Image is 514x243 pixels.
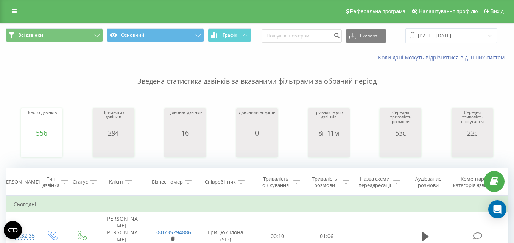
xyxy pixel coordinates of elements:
span: Графік [223,33,237,38]
span: Реферальна програма [350,8,406,14]
div: Open Intercom Messenger [488,200,506,218]
div: 22с [453,129,491,137]
div: 53с [382,129,419,137]
div: Коментар/категорія дзвінка [451,176,495,188]
button: Експорт [346,29,386,43]
button: Основний [107,28,204,42]
div: Співробітник [205,179,236,185]
div: Тривалість розмови [309,176,341,188]
div: Клієнт [109,179,123,185]
div: Середня тривалість розмови [382,110,419,129]
span: Вихід [491,8,504,14]
button: Всі дзвінки [6,28,103,42]
div: Дзвонили вперше [239,110,275,129]
div: Середня тривалість очікування [453,110,491,129]
div: Тривалість усіх дзвінків [310,110,348,129]
div: [PERSON_NAME] [2,179,40,185]
span: Всі дзвінки [18,32,43,38]
div: Тип дзвінка [42,176,59,188]
div: 556 [26,129,57,137]
div: 294 [95,129,132,137]
button: Open CMP widget [4,221,22,239]
div: Прийнятих дзвінків [95,110,132,129]
span: Налаштування профілю [419,8,478,14]
div: Тривалість очікування [260,176,291,188]
a: 380735294886 [155,229,191,236]
button: Графік [208,28,251,42]
div: Статус [73,179,88,185]
div: Цільових дзвінків [168,110,202,129]
div: 0 [239,129,275,137]
div: Аудіозапис розмови [409,176,447,188]
div: Всього дзвінків [26,110,57,129]
p: Зведена статистика дзвінків за вказаними фільтрами за обраний період [6,61,508,86]
div: Бізнес номер [152,179,183,185]
div: 8г 11м [310,129,348,137]
td: Сьогодні [6,197,508,212]
div: 16 [168,129,202,137]
input: Пошук за номером [262,29,342,43]
a: Коли дані можуть відрізнятися вiд інших систем [378,54,508,61]
div: Назва схеми переадресації [358,176,392,188]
